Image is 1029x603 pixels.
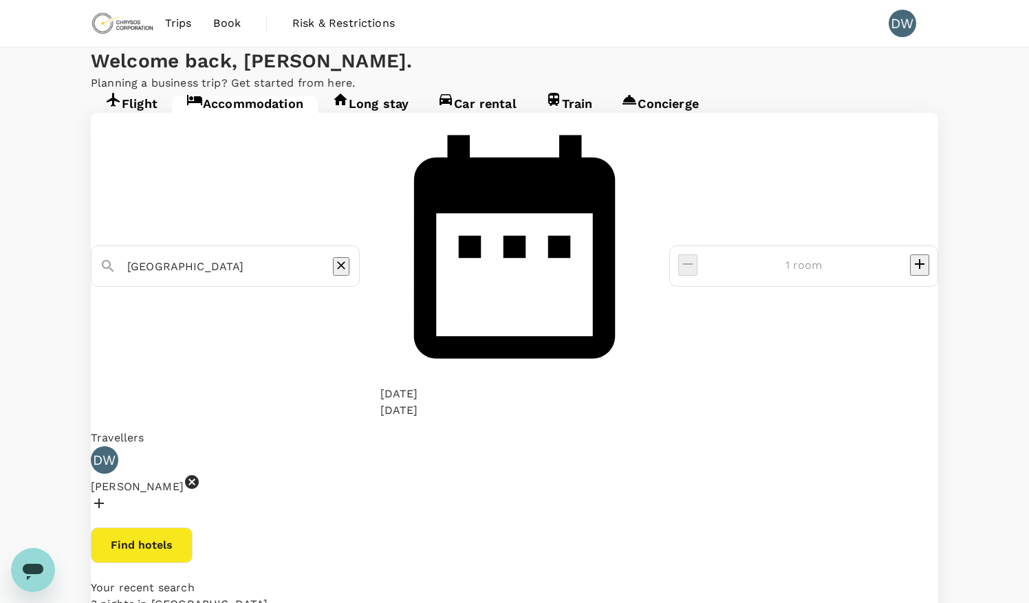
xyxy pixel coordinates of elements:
div: DW [91,446,118,474]
div: DW[PERSON_NAME] [91,446,938,495]
a: Train [531,96,607,121]
a: Car rental [423,96,531,121]
span: [PERSON_NAME] [91,480,184,493]
div: [DATE] [380,402,418,419]
p: Planning a business trip? Get started from here. [91,75,938,91]
input: Add rooms [708,254,899,276]
a: Concierge [607,96,713,121]
span: Book [213,15,241,32]
img: Chrysos Corporation [91,8,154,39]
div: Welcome back , [PERSON_NAME] . [91,47,938,75]
a: Accommodation [172,96,318,121]
button: Open [349,268,352,271]
button: Clear [333,257,349,276]
iframe: Button to launch messaging window [11,548,55,592]
button: decrease [910,254,929,276]
div: Travellers [91,430,938,446]
div: DW [889,10,916,37]
p: Your recent search [91,580,938,596]
button: decrease [678,254,697,276]
button: Find hotels [91,527,193,563]
span: Trips [165,15,192,32]
span: Risk & Restrictions [292,15,395,32]
div: [DATE] [380,386,418,402]
input: Search cities, hotels, work locations [127,256,312,277]
a: Flight [91,96,172,121]
a: Long stay [318,96,423,121]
